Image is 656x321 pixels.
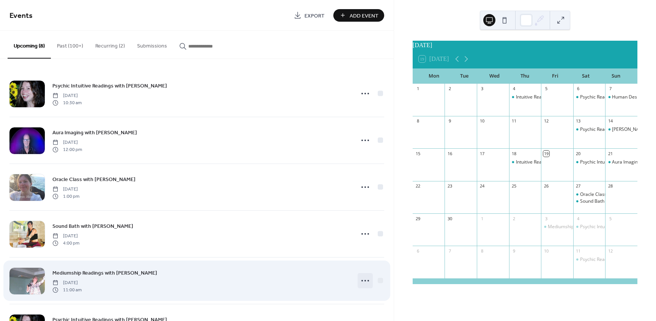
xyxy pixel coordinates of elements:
[52,175,136,184] a: Oracle Class with [PERSON_NAME]
[479,68,510,84] div: Wed
[580,191,653,198] div: Oracle Class with [PERSON_NAME]
[540,68,571,84] div: Fri
[131,31,173,58] button: Submissions
[576,151,581,156] div: 20
[51,31,89,58] button: Past (100+)
[509,159,541,165] div: Intuitive Readings with Dorothy Porcos
[576,118,581,124] div: 13
[543,86,549,92] div: 5
[479,151,485,156] div: 17
[447,118,453,124] div: 9
[543,183,549,189] div: 26
[479,216,485,221] div: 1
[607,248,613,254] div: 12
[415,118,421,124] div: 8
[52,280,82,286] span: [DATE]
[447,216,453,221] div: 30
[511,151,517,156] div: 18
[479,183,485,189] div: 24
[447,86,453,92] div: 2
[9,8,33,23] span: Events
[509,94,541,100] div: Intuitive Readings with Dorothy Porcos
[543,151,549,156] div: 19
[52,269,157,277] span: Mediumship Readings with [PERSON_NAME]
[447,151,453,156] div: 16
[52,81,167,90] a: Psychic Intuitive Readings with [PERSON_NAME]
[415,86,421,92] div: 1
[548,224,641,230] div: Mediumship Readings with [PERSON_NAME]
[573,94,606,100] div: Psychic Readings with Sheree Allard
[350,12,378,20] span: Add Event
[52,82,167,90] span: Psychic Intuitive Readings with [PERSON_NAME]
[333,9,384,22] button: Add Event
[543,248,549,254] div: 10
[510,68,540,84] div: Thu
[576,216,581,221] div: 4
[52,99,82,106] span: 10:30 am
[601,68,631,84] div: Sun
[52,146,82,153] span: 12:00 pm
[511,86,517,92] div: 4
[52,269,157,277] a: Mediumship Readings with [PERSON_NAME]
[543,216,549,221] div: 3
[511,118,517,124] div: 11
[415,216,421,221] div: 29
[419,68,449,84] div: Mon
[576,183,581,189] div: 27
[573,256,606,263] div: Psychic Readings with BrendaLynn Hammon
[541,224,573,230] div: Mediumship Readings with Dr. Christina Rawls
[52,193,79,200] span: 1:00 pm
[573,126,606,133] div: Psychic Readings with BrendaLynn Hammon
[52,128,137,137] a: Aura Imaging with [PERSON_NAME]
[607,183,613,189] div: 28
[511,216,517,221] div: 2
[304,12,325,20] span: Export
[580,198,651,205] div: Sound Bath with [PERSON_NAME]
[573,159,606,165] div: Psychic Intuitive Readings with Mary Bear
[573,191,606,198] div: Oracle Class with Sheree Allard
[607,118,613,124] div: 14
[52,129,137,137] span: Aura Imaging with [PERSON_NAME]
[479,118,485,124] div: 10
[415,248,421,254] div: 6
[447,248,453,254] div: 7
[573,198,606,205] div: Sound Bath with Kelsey
[511,183,517,189] div: 25
[479,248,485,254] div: 8
[52,240,79,246] span: 4:00 pm
[52,286,82,293] span: 11:00 am
[52,233,79,240] span: [DATE]
[605,126,637,133] div: Mabon Class with Sheree Allard
[607,151,613,156] div: 21
[52,92,82,99] span: [DATE]
[288,9,330,22] a: Export
[89,31,131,58] button: Recurring (2)
[413,41,637,50] div: [DATE]
[576,86,581,92] div: 6
[52,186,79,193] span: [DATE]
[415,151,421,156] div: 15
[571,68,601,84] div: Sat
[511,248,517,254] div: 9
[607,216,613,221] div: 5
[52,222,133,230] span: Sound Bath with [PERSON_NAME]
[449,68,479,84] div: Tue
[516,159,600,165] div: Intuitive Readings with [PERSON_NAME]
[8,31,51,59] button: Upcoming (8)
[479,86,485,92] div: 3
[576,248,581,254] div: 11
[52,222,133,230] a: Sound Bath with [PERSON_NAME]
[543,118,549,124] div: 12
[605,94,637,100] div: Human Design Part 3 with Sheree Allard
[605,159,637,165] div: Aura Imaging with John Deits
[607,86,613,92] div: 7
[52,139,82,146] span: [DATE]
[415,183,421,189] div: 22
[516,94,600,100] div: Intuitive Readings with [PERSON_NAME]
[447,183,453,189] div: 23
[573,224,606,230] div: Psychic Intuitive Readings with Mary Bear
